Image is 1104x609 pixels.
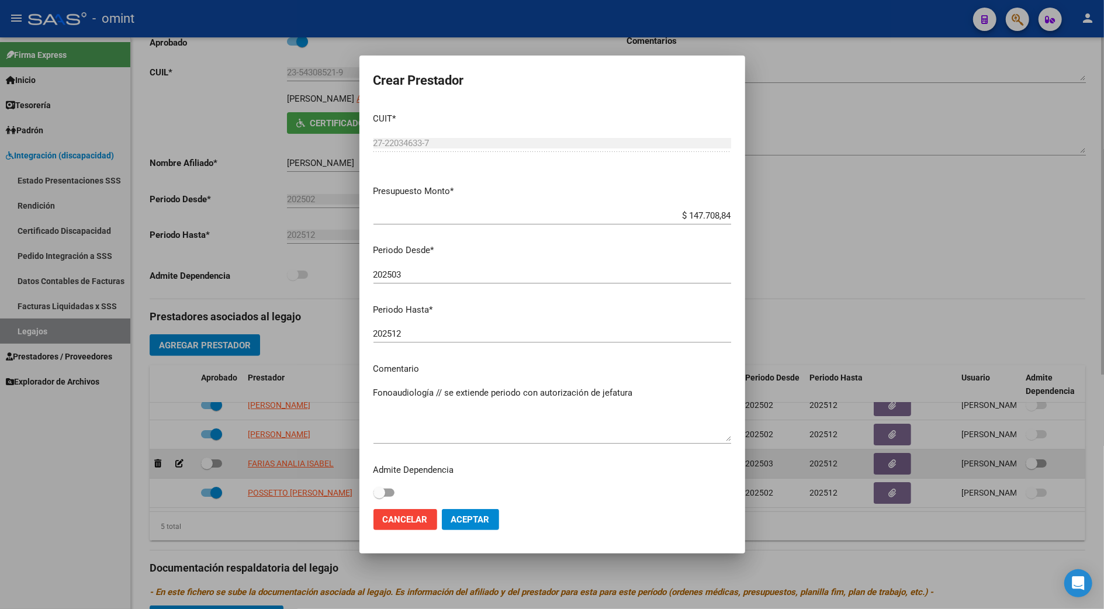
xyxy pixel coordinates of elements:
[373,303,731,317] p: Periodo Hasta
[383,514,428,525] span: Cancelar
[373,362,731,376] p: Comentario
[1064,569,1092,597] div: Open Intercom Messenger
[373,70,731,92] h2: Crear Prestador
[373,244,731,257] p: Periodo Desde
[373,509,437,530] button: Cancelar
[442,509,499,530] button: Aceptar
[451,514,490,525] span: Aceptar
[373,185,731,198] p: Presupuesto Monto
[373,112,731,126] p: CUIT
[373,463,731,477] p: Admite Dependencia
